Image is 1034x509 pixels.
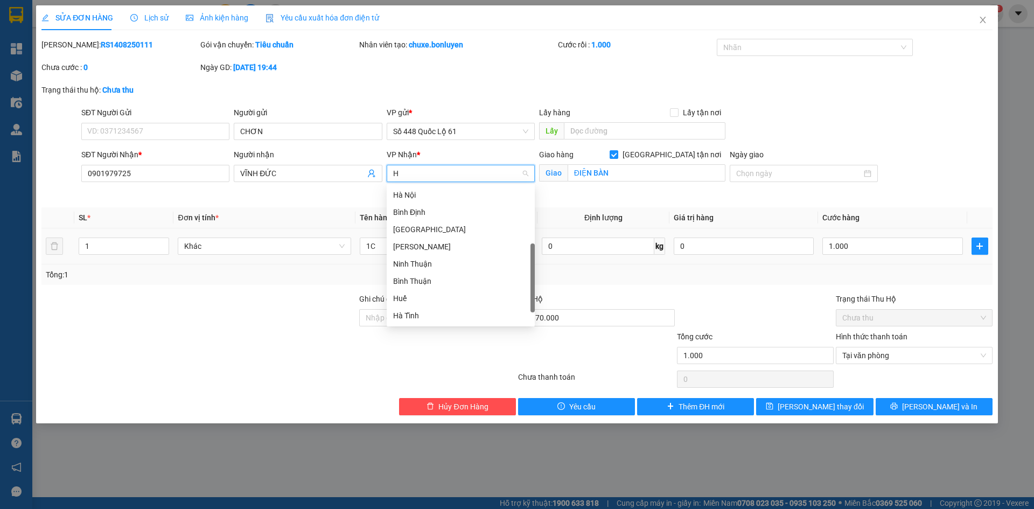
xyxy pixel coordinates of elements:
span: Lịch sử [130,13,169,22]
div: VP gửi [387,107,535,118]
div: Ngày GD: [200,61,357,73]
input: VD: Bàn, Ghế [360,238,533,255]
span: delete [427,402,434,411]
span: Tổng cước [677,332,712,341]
div: Trạng thái thu hộ: [41,84,238,96]
div: Bình Thuận [393,275,528,287]
b: [DATE] 19:44 [233,63,277,72]
button: plus [972,238,988,255]
span: save [766,402,773,411]
label: Ghi chú đơn hàng [359,295,418,303]
button: Close [968,5,998,36]
label: Ngày giao [730,150,764,159]
div: Hà Nội [393,189,528,201]
span: Yêu cầu [569,401,596,413]
button: delete [46,238,63,255]
span: plus [972,242,988,250]
div: Bình Định [393,206,528,218]
span: plus [667,402,674,411]
span: SL [79,213,87,222]
span: printer [890,402,898,411]
span: Tên hàng [360,213,395,222]
input: Giao tận nơi [568,164,725,182]
input: Dọc đường [564,122,725,140]
div: Phú Yên [387,221,535,238]
span: VP Nhận [387,150,417,159]
b: RS1408250111 [101,40,153,49]
span: Lấy tận nơi [679,107,725,118]
span: edit [41,14,49,22]
div: [GEOGRAPHIC_DATA] [393,224,528,235]
span: clock-circle [130,14,138,22]
div: Ninh Thuận [387,255,535,273]
div: SĐT Người Gửi [81,107,229,118]
span: Thu Hộ [518,295,543,303]
div: [PERSON_NAME]: [41,39,198,51]
div: Tổng: 1 [46,269,399,281]
span: Tại văn phòng [842,347,986,364]
span: Giá trị hàng [674,213,714,222]
span: [PERSON_NAME] và In [902,401,977,413]
div: Huế [393,292,528,304]
button: deleteHủy Đơn Hàng [399,398,516,415]
span: Thêm ĐH mới [679,401,724,413]
img: icon [266,14,274,23]
div: Hà Nội [387,186,535,204]
div: Hà Tĩnh [393,310,528,322]
label: Hình thức thanh toán [836,332,907,341]
div: Bình Định [387,204,535,221]
button: save[PERSON_NAME] thay đổi [756,398,873,415]
span: exclamation-circle [557,402,565,411]
span: Giao [539,164,568,182]
div: Khánh Hoà [387,238,535,255]
span: kg [654,238,665,255]
span: [PERSON_NAME] thay đổi [778,401,864,413]
span: Cước hàng [822,213,860,222]
div: Người gửi [234,107,382,118]
input: Ghi chú đơn hàng [359,309,516,326]
b: 0 [83,63,88,72]
div: Ninh Thuận [393,258,528,270]
div: Trạng thái Thu Hộ [836,293,993,305]
div: Gói vận chuyển: [200,39,357,51]
span: Giao hàng [539,150,574,159]
div: Huế [387,290,535,307]
button: printer[PERSON_NAME] và In [876,398,993,415]
span: Lấy hàng [539,108,570,117]
span: Ảnh kiện hàng [186,13,248,22]
div: [PERSON_NAME] [393,241,528,253]
span: Số 448 Quốc Lộ 61 [393,123,528,140]
div: Nhân viên tạo: [359,39,556,51]
span: [GEOGRAPHIC_DATA] tận nơi [618,149,725,161]
div: SĐT Người Nhận [81,149,229,161]
div: Cước rồi : [558,39,715,51]
span: picture [186,14,193,22]
span: close [979,16,987,24]
b: Chưa thu [102,86,134,94]
span: Lấy [539,122,564,140]
span: Đơn vị tính [178,213,218,222]
b: chuxe.bonluyen [409,40,463,49]
span: user-add [367,169,376,178]
b: 1.000 [591,40,611,49]
button: exclamation-circleYêu cầu [518,398,635,415]
span: Khác [184,238,345,254]
span: Chưa thu [842,310,986,326]
input: Ngày giao [736,168,862,179]
div: Chưa thanh toán [517,371,676,390]
b: Tiêu chuẩn [255,40,294,49]
div: Hà Tĩnh [387,307,535,324]
div: Chưa cước : [41,61,198,73]
span: SỬA ĐƠN HÀNG [41,13,113,22]
button: plusThêm ĐH mới [637,398,754,415]
span: Định lượng [584,213,623,222]
span: Yêu cầu xuất hóa đơn điện tử [266,13,379,22]
span: Hủy Đơn Hàng [438,401,488,413]
div: Người nhận [234,149,382,161]
div: Bình Thuận [387,273,535,290]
